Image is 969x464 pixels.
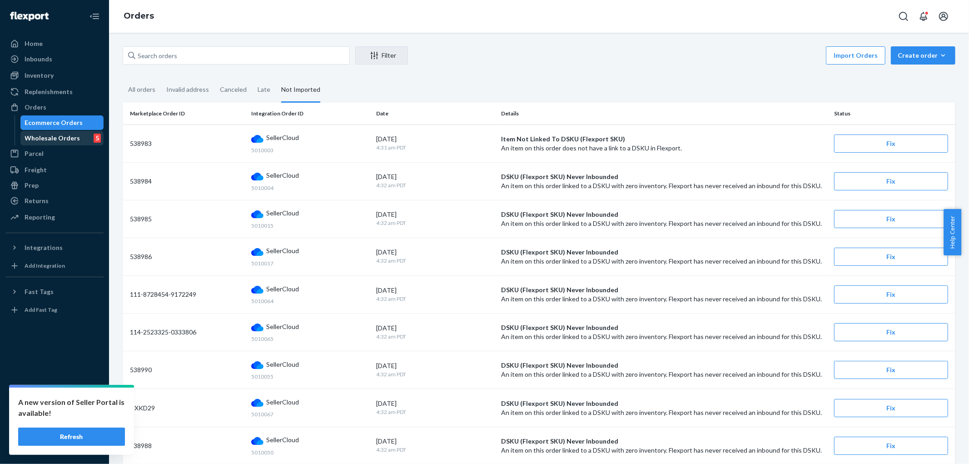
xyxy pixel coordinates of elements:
span: SellerCloud [266,246,299,255]
div: 5 [94,134,101,143]
div: 5010055 [251,373,369,380]
div: 114-2523325-0333806 [130,328,244,337]
p: An item on this order linked to a DSKU with zero inventory. Flexport has never received an inboun... [501,257,827,266]
div: 4:32 am PDT [376,446,494,454]
div: Ecommerce Orders [25,118,83,127]
a: Orders [5,100,104,115]
div: 4:32 am PDT [376,370,494,379]
button: Create order [891,46,955,65]
div: 4:32 am PDT [376,257,494,265]
div: [DATE] [376,210,494,219]
div: All orders [128,78,155,101]
button: Open account menu [934,7,953,25]
div: Freight [25,165,47,175]
button: Give Feedback [5,439,104,453]
span: SellerCloud [266,284,299,294]
div: Parcel [25,149,44,158]
div: Filter [356,51,407,60]
div: 5010003 [251,146,369,154]
a: Returns [5,194,104,208]
p: DSKU (Flexport SKU) Never Inbounded [501,248,827,257]
div: [DATE] [376,361,494,370]
div: Prep [25,181,39,190]
div: 5010050 [251,449,369,456]
div: 5010015 [251,222,369,230]
a: Inbounds [5,52,104,66]
div: UXKD29 [130,404,244,413]
div: 538983 [130,139,244,148]
span: SellerCloud [266,360,299,369]
div: Orders [25,103,46,112]
p: An item on this order linked to a DSKU with zero inventory. Flexport has never received an inboun... [501,181,827,190]
div: Integrations [25,243,63,252]
div: 4:32 am PDT [376,181,494,190]
div: [DATE] [376,248,494,257]
a: Settings [5,392,104,407]
div: 111-8728454-9172249 [130,290,244,299]
p: An item on this order linked to a DSKU with zero inventory. Flexport has never received an inboun... [501,332,827,341]
div: [DATE] [376,324,494,333]
img: Flexport logo [10,12,49,21]
p: DSKU (Flexport SKU) Never Inbounded [501,210,827,219]
a: Orders [124,11,154,21]
input: Search orders [123,46,350,65]
p: An item on this order linked to a DSKU with zero inventory. Flexport has never received an inboun... [501,446,827,455]
div: [DATE] [376,399,494,408]
button: Open Search Box [894,7,913,25]
a: Home [5,36,104,51]
div: Replenishments [25,87,73,96]
div: 5010017 [251,259,369,267]
div: Inbounds [25,55,52,64]
div: Late [258,78,270,101]
button: Fix [834,248,948,266]
p: DSKU (Flexport SKU) Never Inbounded [501,437,827,446]
div: 5010067 [251,410,369,418]
div: [DATE] [376,172,494,181]
button: Open notifications [914,7,933,25]
span: SellerCloud [266,171,299,180]
button: Help Center [944,209,961,255]
div: [DATE] [376,286,494,295]
div: 4:32 am PDT [376,333,494,341]
a: Parcel [5,146,104,161]
div: [DATE] [376,437,494,446]
p: An item on this order does not have a link to a DSKU in Flexport. [501,144,827,153]
div: 5010004 [251,184,369,192]
button: Close Navigation [85,7,104,25]
a: Add Fast Tag [5,303,104,317]
th: Date [373,103,497,125]
a: Help Center [5,423,104,438]
button: Fix [834,285,948,304]
p: DSKU (Flexport SKU) Never Inbounded [501,285,827,294]
div: 4:32 am PDT [376,219,494,228]
p: Item Not Linked To DSKU (Flexport SKU) [501,135,827,144]
div: Inventory [25,71,54,80]
th: Status [830,103,955,125]
a: Reporting [5,210,104,225]
div: Add Integration [25,262,65,269]
div: 538985 [130,215,244,224]
a: Wholesale Orders5 [20,131,104,145]
p: DSKU (Flexport SKU) Never Inbounded [501,361,827,370]
span: SellerCloud [266,435,299,444]
ol: breadcrumbs [116,3,161,30]
a: Replenishments [5,85,104,99]
a: Freight [5,163,104,177]
div: 538990 [130,365,244,374]
div: Fast Tags [25,287,54,296]
span: SellerCloud [266,209,299,218]
div: Add Fast Tag [25,306,57,314]
div: Wholesale Orders [25,134,80,143]
div: 5010064 [251,297,369,305]
div: Not Imported [281,78,320,103]
p: An item on this order linked to a DSKU with zero inventory. Flexport has never received an inboun... [501,370,827,379]
button: Fix [834,323,948,341]
button: Fix [834,361,948,379]
div: [DATE] [376,135,494,144]
p: DSKU (Flexport SKU) Never Inbounded [501,172,827,181]
th: Details [497,103,830,125]
a: Prep [5,178,104,193]
div: Invalid address [166,78,209,101]
button: Fix [834,437,948,455]
th: Integration Order ID [248,103,373,125]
